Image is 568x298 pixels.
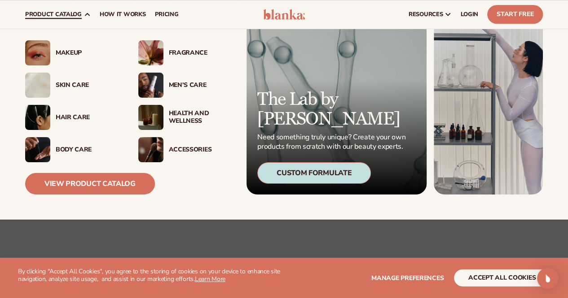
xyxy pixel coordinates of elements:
[257,90,408,129] p: The Lab by [PERSON_NAME]
[25,105,120,130] a: Female hair pulled back with clips. Hair Care
[25,73,120,98] a: Cream moisturizer swatch. Skin Care
[25,40,50,65] img: Female with glitter eye makeup.
[371,274,444,282] span: Manage preferences
[25,105,50,130] img: Female hair pulled back with clips.
[434,10,543,194] img: Female in lab with equipment.
[169,146,233,154] div: Accessories
[537,268,559,289] div: Open Intercom Messenger
[138,137,163,162] img: Female with makeup brush.
[169,49,233,57] div: Fragrance
[25,73,50,98] img: Cream moisturizer swatch.
[454,269,550,286] button: accept all cookies
[409,11,443,18] span: resources
[25,40,120,65] a: Female with glitter eye makeup. Makeup
[18,268,284,283] p: By clicking "Accept All Cookies", you agree to the storing of cookies on your device to enhance s...
[25,137,50,162] img: Male hand applying moisturizer.
[138,40,233,65] a: Pink blooming flower. Fragrance
[154,11,178,18] span: pricing
[56,82,120,89] div: Skin Care
[371,269,444,286] button: Manage preferences
[195,275,225,283] a: Learn More
[487,5,543,24] a: Start Free
[25,173,155,194] a: View Product Catalog
[169,110,233,125] div: Health And Wellness
[138,137,233,162] a: Female with makeup brush. Accessories
[169,82,233,89] div: Men’s Care
[461,11,478,18] span: LOGIN
[56,49,120,57] div: Makeup
[138,40,163,65] img: Pink blooming flower.
[247,10,427,194] a: Microscopic product formula. The Lab by [PERSON_NAME] Need something truly unique? Create your ow...
[56,114,120,121] div: Hair Care
[138,73,163,98] img: Male holding moisturizer bottle.
[257,133,408,151] p: Need something truly unique? Create your own products from scratch with our beauty experts.
[257,162,371,184] div: Custom Formulate
[25,137,120,162] a: Male hand applying moisturizer. Body Care
[263,9,305,20] img: logo
[25,10,233,30] p: Private label products
[25,11,82,18] span: product catalog
[56,146,120,154] div: Body Care
[138,105,163,130] img: Candles and incense on table.
[100,11,146,18] span: How It Works
[138,73,233,98] a: Male holding moisturizer bottle. Men’s Care
[138,105,233,130] a: Candles and incense on table. Health And Wellness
